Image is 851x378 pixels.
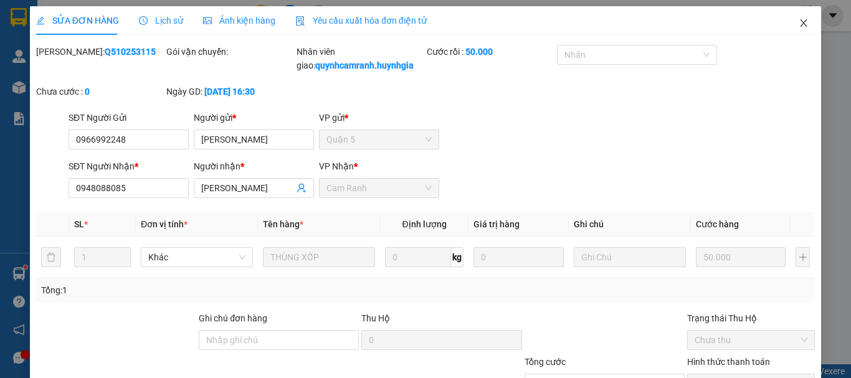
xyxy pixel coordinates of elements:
[451,247,464,267] span: kg
[105,47,156,57] b: Q510253115
[74,219,84,229] span: SL
[295,16,427,26] span: Yêu cầu xuất hóa đơn điện tử
[319,161,354,171] span: VP Nhận
[166,85,294,98] div: Ngày GD:
[36,85,164,98] div: Chưa cước :
[203,16,212,25] span: picture
[569,212,691,237] th: Ghi chú
[199,330,359,350] input: Ghi chú đơn hàng
[696,219,739,229] span: Cước hàng
[402,219,446,229] span: Định lượng
[141,219,188,229] span: Đơn vị tính
[166,45,294,59] div: Gói vận chuyển:
[69,111,189,125] div: SĐT Người Gửi
[796,247,810,267] button: plus
[107,11,206,39] div: [PERSON_NAME]
[107,39,206,54] div: phong
[473,219,520,229] span: Giá trị hàng
[11,11,98,26] div: Cam Ranh
[105,78,207,96] div: 20.000
[799,18,809,28] span: close
[69,159,189,173] div: SĐT Người Nhận
[194,111,314,125] div: Người gửi
[473,247,563,267] input: 0
[295,16,305,26] img: icon
[263,247,375,267] input: VD: Bàn, Ghế
[36,16,45,25] span: edit
[696,247,786,267] input: 0
[297,45,424,72] div: Nhân viên giao:
[36,16,119,26] span: SỬA ĐƠN HÀNG
[786,6,821,41] button: Close
[525,357,566,367] span: Tổng cước
[11,40,98,58] div: 0903965617
[85,87,90,97] b: 0
[41,247,61,267] button: delete
[427,45,554,59] div: Cước rồi :
[194,159,314,173] div: Người nhận
[695,331,807,349] span: Chưa thu
[297,183,307,193] span: user-add
[107,11,136,24] span: Nhận:
[199,313,267,323] label: Ghi chú đơn hàng
[465,47,493,57] b: 50.000
[687,357,770,367] label: Hình thức thanh toán
[139,16,183,26] span: Lịch sử
[319,111,439,125] div: VP gửi
[204,87,255,97] b: [DATE] 16:30
[11,12,30,25] span: Gửi:
[315,60,414,70] b: quynhcamranh.huynhgia
[326,130,432,149] span: Quận 5
[361,313,390,323] span: Thu Hộ
[11,26,98,40] div: thắng
[36,45,164,59] div: [PERSON_NAME]:
[574,247,686,267] input: Ghi Chú
[148,248,245,267] span: Khác
[326,179,432,197] span: Cam Ranh
[203,16,275,26] span: Ảnh kiện hàng
[139,16,148,25] span: clock-circle
[687,311,815,325] div: Trạng thái Thu Hộ
[107,54,206,71] div: 0789949127
[263,219,303,229] span: Tên hàng
[41,283,330,297] div: Tổng: 1
[105,82,153,95] span: Chưa thu :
